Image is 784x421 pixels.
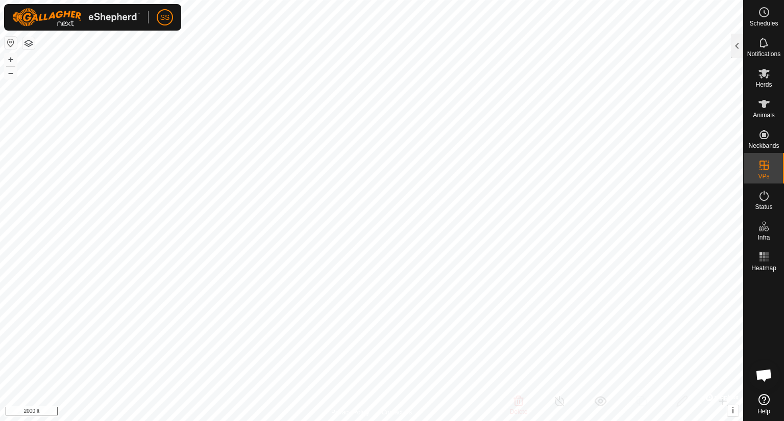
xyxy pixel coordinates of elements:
a: Help [744,390,784,418]
a: Privacy Policy [331,408,370,417]
img: Gallagher Logo [12,8,140,27]
button: + [5,54,17,66]
span: Herds [755,82,772,88]
span: Heatmap [751,265,776,271]
button: Map Layers [22,37,35,49]
button: i [727,405,739,416]
a: Contact Us [382,408,412,417]
button: – [5,67,17,79]
span: Animals [753,112,775,118]
span: VPs [758,173,769,179]
span: Help [757,408,770,414]
button: Reset Map [5,37,17,49]
span: Neckbands [748,143,779,149]
span: Schedules [749,20,778,27]
span: SS [160,12,170,23]
span: Status [755,204,772,210]
span: Notifications [747,51,780,57]
span: Infra [757,234,770,241]
span: i [732,406,734,415]
a: Open chat [749,360,779,390]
